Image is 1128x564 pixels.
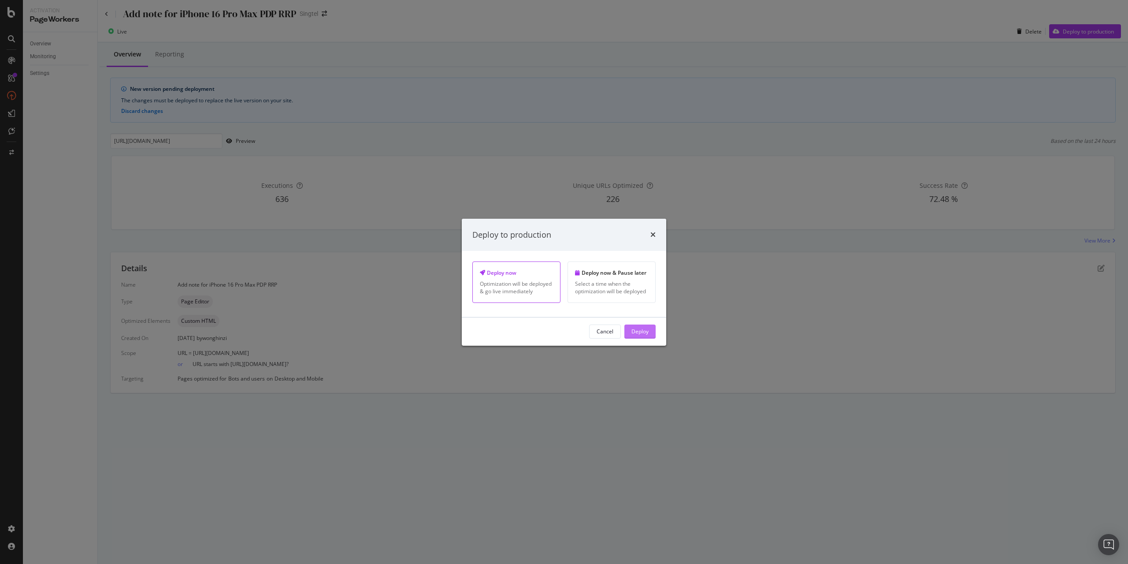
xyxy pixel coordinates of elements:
div: Optimization will be deployed & go live immediately [480,280,553,295]
button: Cancel [589,325,621,339]
div: Select a time when the optimization will be deployed [575,280,648,295]
div: Deploy now & Pause later [575,269,648,276]
div: Deploy now [480,269,553,276]
div: modal [462,218,666,345]
div: Deploy to production [472,229,551,240]
button: Deploy [624,325,656,339]
div: times [650,229,656,240]
div: Open Intercom Messenger [1098,534,1119,555]
div: Cancel [597,328,613,335]
div: Deploy [631,328,649,335]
